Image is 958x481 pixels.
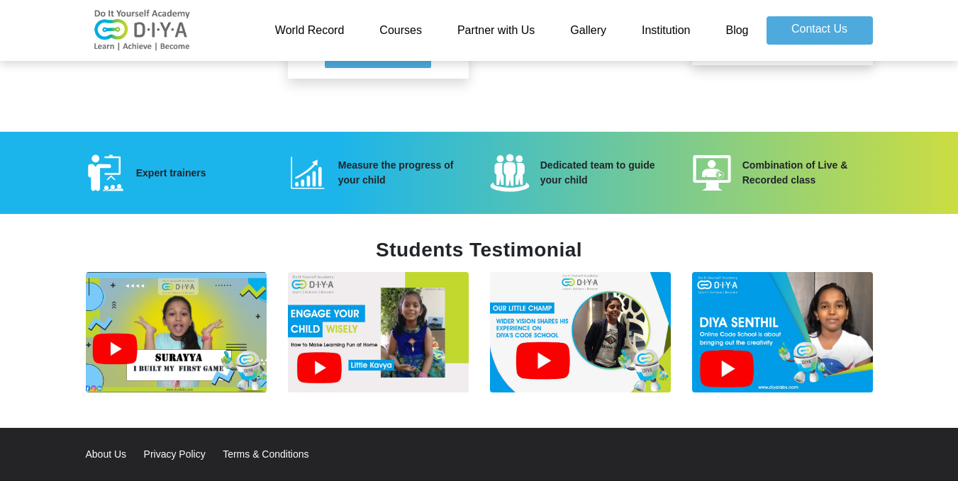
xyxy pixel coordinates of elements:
img: senthil.jpg [692,272,873,392]
a: Institution [624,16,708,45]
img: logo-v2.png [86,9,199,52]
div: Dedicated team to guide your child [530,158,681,188]
img: surya.jpg [86,272,267,392]
a: Privacy Policy [144,448,220,460]
a: About Us [86,448,141,460]
a: Contact Us [767,16,873,45]
img: 4.svg [692,153,732,193]
a: Blog [708,16,766,45]
div: Students Testimonial [75,235,884,265]
img: 2.svg [288,153,328,193]
div: Measure the progress of your child [328,158,479,188]
img: 3.svg [490,153,530,193]
a: Partner with Us [440,16,552,45]
div: Expert trainers [126,166,277,181]
a: Terms & Conditions [223,448,323,460]
a: World Record [257,16,362,45]
a: Gallery [552,16,624,45]
img: kavya.jpg [288,272,469,392]
a: Courses [362,16,440,45]
img: ishan.jpg [490,272,671,392]
div: Combination of Live & Recorded class [732,158,884,188]
img: 1.svg [86,153,126,193]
